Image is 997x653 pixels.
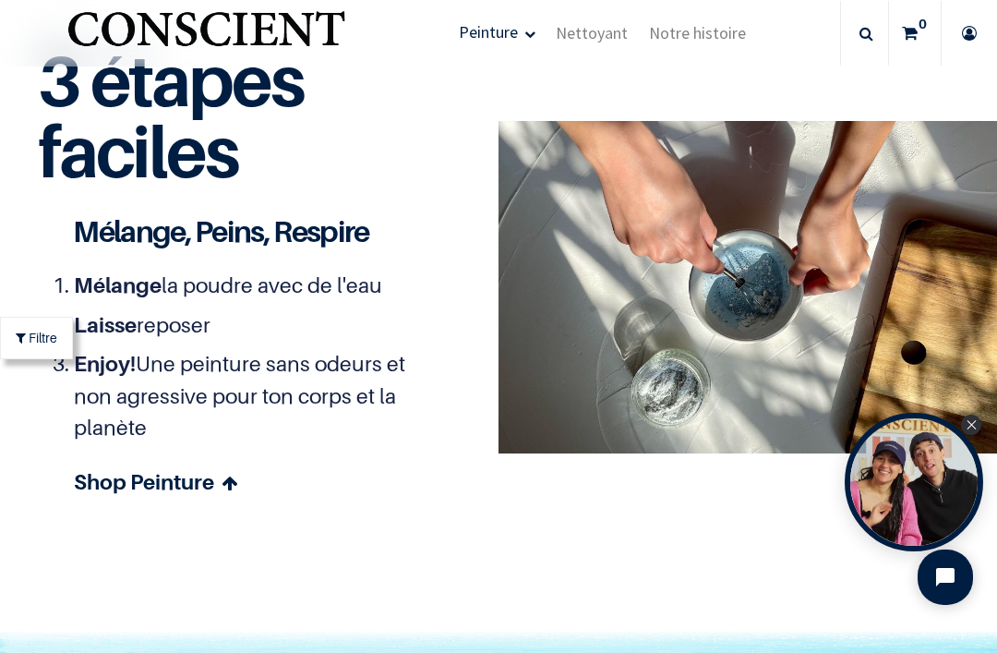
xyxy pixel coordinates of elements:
[73,213,368,248] span: Mélange, Peins, Respire
[74,312,137,337] span: Laisse
[64,1,349,74] img: Conscient
[64,1,349,74] span: Logo of Conscient
[74,309,415,342] li: reposer
[914,15,931,33] sup: 0
[74,348,415,444] li: Une peinture sans odeurs et non agressive pour ton corps et la planète
[459,21,518,42] span: Peinture
[845,413,983,551] div: Open Tolstoy widget
[961,415,981,435] div: Close Tolstoy widget
[74,272,162,297] span: Mélange
[845,413,983,551] div: Tolstoy bubble widget
[556,22,628,43] span: Nettoyant
[889,1,941,66] a: 0
[64,1,349,66] a: Logo of Conscient
[29,328,57,347] span: Filtre
[74,466,415,499] a: Shop Peinture
[74,351,136,376] span: Enjoy!
[902,534,989,621] iframe: Tidio Chat
[74,270,415,302] li: la poudre avec de l'eau
[649,22,746,43] span: Notre histoire
[38,37,303,194] span: 3 étapes faciles
[845,413,983,551] div: Open Tolstoy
